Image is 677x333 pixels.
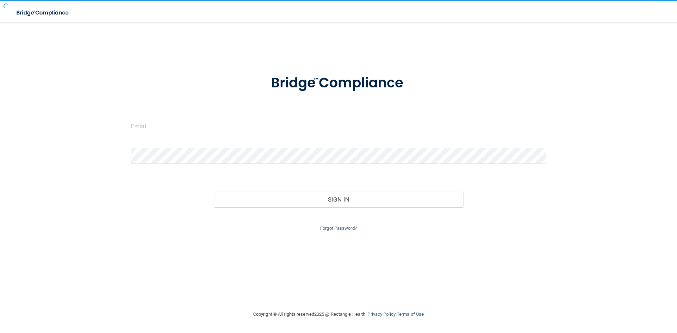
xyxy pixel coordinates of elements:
a: Privacy Policy [367,312,395,317]
img: bridge_compliance_login_screen.278c3ca4.svg [11,6,75,20]
img: bridge_compliance_login_screen.278c3ca4.svg [256,65,421,101]
a: Forgot Password? [320,226,357,231]
button: Sign In [214,192,463,207]
div: Copyright © All rights reserved 2025 @ Rectangle Health | | [210,303,467,326]
input: Email [131,118,546,134]
a: Terms of Use [397,312,424,317]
